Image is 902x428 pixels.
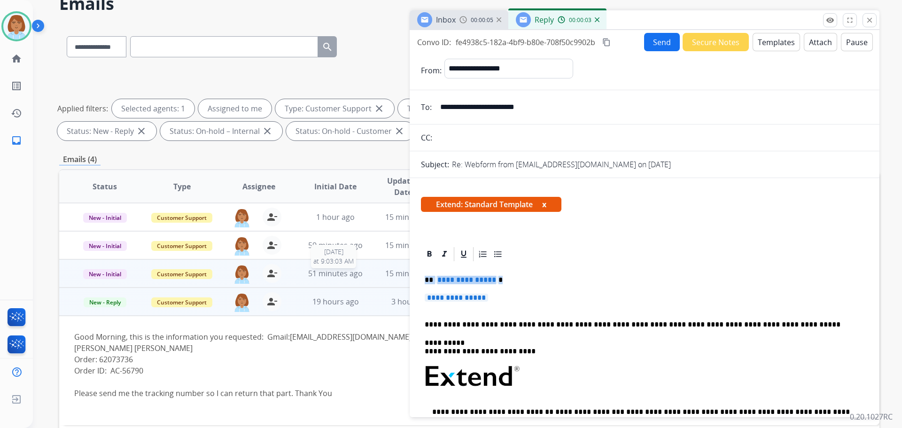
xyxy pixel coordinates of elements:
div: Selected agents: 1 [112,99,194,118]
span: 15 minutes ago [385,268,440,279]
mat-icon: close [373,103,385,114]
span: Customer Support [151,241,212,251]
span: Initial Date [314,181,357,192]
mat-icon: person_remove [266,240,278,251]
div: Bullet List [491,247,505,261]
mat-icon: close [262,125,273,137]
div: Please send me the tracking number so I can return that part. Thank You [74,388,711,399]
p: Convo ID: [417,37,451,48]
span: New - Reply [84,297,126,307]
div: [PERSON_NAME] [PERSON_NAME] [74,342,711,354]
p: CC: [421,132,432,143]
button: Attach [804,33,837,51]
span: 15 minutes ago [385,240,440,250]
span: 15 minutes ago [385,212,440,222]
span: 1 hour ago [316,212,355,222]
p: 0.20.1027RC [850,411,893,422]
button: Secure Notes [683,33,749,51]
mat-icon: home [11,53,22,64]
span: 19 hours ago [312,296,359,307]
span: Type [173,181,191,192]
img: agent-avatar [233,236,251,256]
div: Order: 62073736 [74,354,711,365]
span: 51 minutes ago [308,268,363,279]
div: Ordered List [476,247,490,261]
button: x [542,199,546,210]
mat-icon: person_remove [266,296,278,307]
span: Customer Support [151,269,212,279]
mat-icon: remove_red_eye [826,16,834,24]
mat-icon: inbox [11,135,22,146]
button: Pause [841,33,873,51]
div: Type: Shipping Protection [398,99,521,118]
mat-icon: person_remove [266,211,278,223]
div: Status: New - Reply [57,122,156,140]
p: To: [421,101,432,113]
div: Underline [457,247,471,261]
p: From: [421,65,442,76]
p: Re: Webform from [EMAIL_ADDRESS][DOMAIN_NAME] on [DATE] [452,159,671,170]
button: Send [644,33,680,51]
mat-icon: close [136,125,147,137]
img: agent-avatar [233,264,251,284]
span: 00:00:03 [569,16,591,24]
span: Assignee [242,181,275,192]
span: Status [93,181,117,192]
p: Subject: [421,159,449,170]
div: Status: On-hold - Customer [286,122,414,140]
button: Templates [753,33,800,51]
span: New - Initial [83,213,127,223]
span: fe4938c5-182a-4bf9-b80e-708f50c9902b [456,37,595,47]
span: [DATE] [313,247,354,257]
img: avatar [3,13,30,39]
mat-icon: list_alt [11,80,22,92]
mat-icon: close [394,125,405,137]
div: Good Morning, this is the information you requested: Gmail: [74,331,711,399]
span: Customer Support [151,297,212,307]
span: 3 hours ago [391,296,434,307]
mat-icon: history [11,108,22,119]
mat-icon: content_copy [602,38,611,47]
mat-icon: person_remove [266,268,278,279]
a: [EMAIL_ADDRESS][DOMAIN_NAME] [290,332,412,342]
span: New - Initial [83,269,127,279]
span: 59 minutes ago [308,240,363,250]
div: Status: On-hold – Internal [160,122,282,140]
div: Bold [422,247,436,261]
img: agent-avatar [233,208,251,227]
div: Type: Customer Support [275,99,394,118]
p: Applied filters: [57,103,108,114]
mat-icon: close [865,16,874,24]
div: Assigned to me [198,99,272,118]
div: Italic [437,247,451,261]
mat-icon: search [322,41,333,53]
div: Order ID: AC-56790 [74,365,711,376]
img: agent-avatar [233,292,251,312]
span: Reply [535,15,554,25]
span: Updated Date [382,175,425,198]
span: New - Initial [83,241,127,251]
span: at 9:03:03 AM [313,257,354,266]
span: 00:00:05 [471,16,493,24]
span: Extend: Standard Template [421,197,561,212]
span: Customer Support [151,213,212,223]
span: Inbox [436,15,456,25]
p: Emails (4) [59,154,101,165]
mat-icon: fullscreen [846,16,854,24]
